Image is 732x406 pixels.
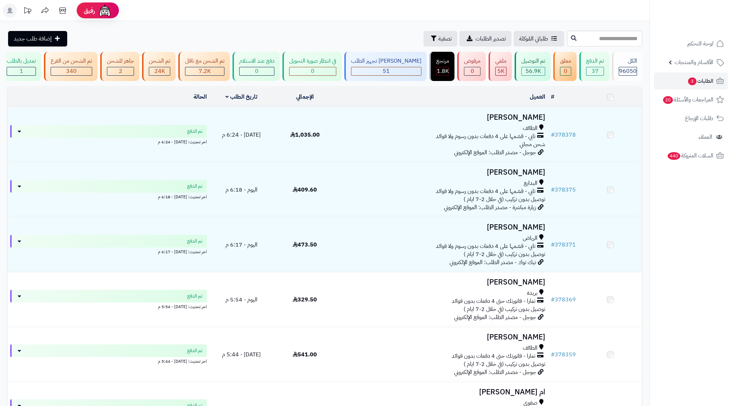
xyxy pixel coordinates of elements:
span: 37 [592,67,599,75]
span: 409.60 [293,186,317,194]
a: [PERSON_NAME] تجهيز الطلب 51 [343,52,428,81]
a: #378375 [551,186,576,194]
div: تعديل بالطلب [7,57,36,65]
span: اليوم - 5:54 م [225,295,257,304]
span: الأقسام والمنتجات [675,57,713,67]
div: تم الدفع [586,57,604,65]
a: لوحة التحكم [654,35,728,52]
div: [PERSON_NAME] تجهيز الطلب [351,57,421,65]
h3: [PERSON_NAME] [339,113,545,121]
span: # [551,350,555,359]
span: 2 [119,67,122,75]
h3: [PERSON_NAME] [339,333,545,341]
a: تم التوصيل 56.9K [513,52,552,81]
span: 24K [154,67,165,75]
div: 37 [586,67,604,75]
a: العميل [530,93,545,101]
a: #378378 [551,131,576,139]
div: 1 [7,67,36,75]
span: توصيل بدون تركيب (في خلال 2-7 ايام ) [464,250,545,258]
span: اليوم - 6:17 م [225,241,257,249]
div: اخر تحديث: [DATE] - 5:44 م [10,357,207,364]
a: تم الشحن من الفرع 340 [43,52,99,81]
span: # [551,241,555,249]
button: تصفية [424,31,457,46]
span: تمارا - فاتورتك حتى 4 دفعات بدون فوائد [452,297,535,305]
a: السلات المتروكة440 [654,147,728,164]
a: تاريخ الطلب [225,93,257,101]
span: شحن مجاني [520,140,545,149]
span: اليوم - 6:18 م [225,186,257,194]
a: مرفوض 0 [456,52,487,81]
div: اخر تحديث: [DATE] - 6:24 م [10,138,207,145]
span: 1,035.00 [290,131,320,139]
div: 0 [240,67,274,75]
span: توصيل بدون تركيب (في خلال 2-7 ايام ) [464,305,545,313]
div: 0 [464,67,480,75]
span: توصيل بدون تركيب (في خلال 2-7 ايام ) [464,195,545,204]
a: تصدير الطلبات [459,31,511,46]
div: تم التوصيل [521,57,545,65]
h3: [PERSON_NAME] [339,223,545,231]
span: السلات المتروكة [667,151,713,161]
div: الكل [619,57,637,65]
span: زيارة مباشرة - مصدر الطلب: الموقع الإلكتروني [444,203,536,212]
span: 1 [20,67,23,75]
div: 51 [351,67,421,75]
span: بريدة [527,289,537,297]
div: 1834 [437,67,449,75]
span: 20 [663,96,673,104]
img: ai-face.png [98,4,112,18]
a: الطلبات3 [654,73,728,89]
span: 3 [688,77,696,85]
span: 51 [383,67,390,75]
div: تم الشحن [149,57,170,65]
span: تم الدفع [187,183,203,190]
div: اخر تحديث: [DATE] - 5:54 م [10,302,207,310]
span: 56.9K [526,67,541,75]
a: #378371 [551,241,576,249]
span: تابي - قسّمها على 4 دفعات بدون رسوم ولا فوائد [436,132,535,140]
a: معلق 0 [552,52,578,81]
span: # [551,131,555,139]
span: تصدير الطلبات [476,35,506,43]
h3: ام [PERSON_NAME] [339,388,545,396]
span: [DATE] - 6:24 م [222,131,261,139]
span: توصيل بدون تركيب (في خلال 2-7 ايام ) [464,360,545,368]
span: الطائف [523,344,537,352]
span: 473.50 [293,241,317,249]
span: لوحة التحكم [687,39,713,49]
span: تم الدفع [187,293,203,300]
span: العملاء [699,132,712,142]
a: #378369 [551,295,576,304]
span: 329.50 [293,295,317,304]
span: 0 [564,67,567,75]
div: ملغي [495,57,507,65]
a: جاهز للشحن 2 [99,52,141,81]
span: 340 [66,67,77,75]
a: المراجعات والأسئلة20 [654,91,728,108]
a: إضافة طلب جديد [8,31,67,46]
div: تم الشحن مع ناقل [185,57,224,65]
span: 541.00 [293,350,317,359]
span: تم الدفع [187,238,203,245]
span: جوجل - مصدر الطلب: الموقع الإلكتروني [454,368,536,376]
span: تيك توك - مصدر الطلب: الموقع الإلكتروني [450,258,536,267]
span: الطائف [523,124,537,132]
div: مرفوض [464,57,480,65]
div: اخر تحديث: [DATE] - 6:18 م [10,193,207,200]
div: في انتظار صورة التحويل [289,57,336,65]
h3: [PERSON_NAME] [339,168,545,176]
div: 340 [51,67,92,75]
span: المراجعات والأسئلة [662,95,713,105]
div: معلق [560,57,571,65]
div: 4993 [496,67,506,75]
div: 24030 [149,67,170,75]
div: مرتجع [436,57,449,65]
a: العملاء [654,129,728,145]
span: الرياض [523,234,537,242]
span: إضافة طلب جديد [14,35,52,43]
span: طلبات الإرجاع [685,113,713,123]
span: البدايع [524,179,537,187]
span: جوجل - مصدر الطلب: الموقع الإلكتروني [454,313,536,321]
